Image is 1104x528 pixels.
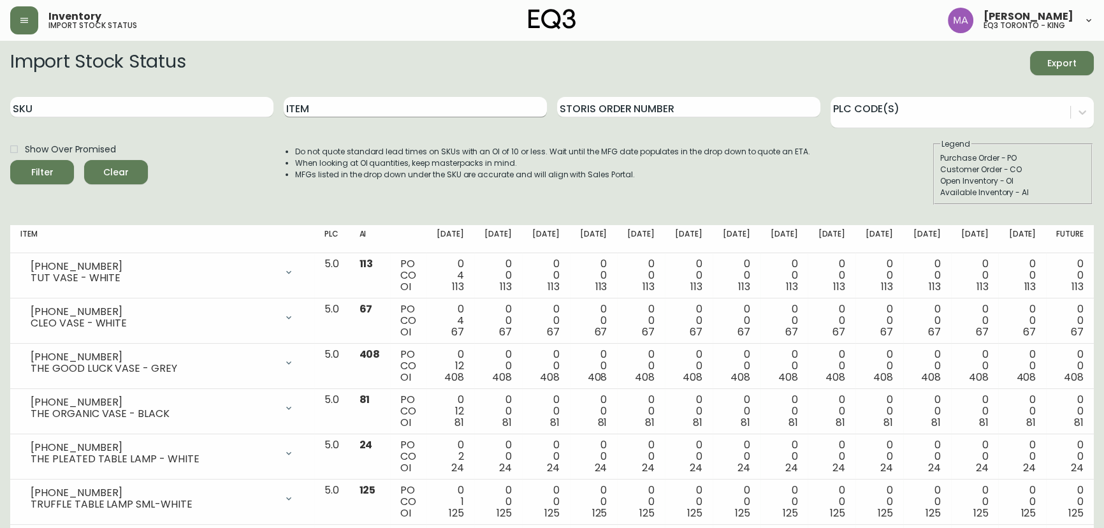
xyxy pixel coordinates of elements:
div: 0 0 [866,258,893,293]
th: [DATE] [570,225,618,253]
th: [DATE] [474,225,522,253]
li: Do not quote standard lead times on SKUs with an OI of 10 or less. Wait until the MFG date popula... [295,146,810,158]
th: [DATE] [951,225,999,253]
span: Inventory [48,11,101,22]
span: 81 [979,415,989,430]
th: [DATE] [808,225,855,253]
span: 125 [735,506,750,520]
span: 408 [540,370,560,385]
span: 408 [969,370,989,385]
span: 113 [977,279,989,294]
span: 24 [499,460,512,475]
span: 67 [594,325,607,339]
span: 408 [1016,370,1036,385]
span: 408 [683,370,702,385]
th: [DATE] [855,225,903,253]
span: 81 [550,415,560,430]
span: 81 [788,415,797,430]
span: 81 [693,415,702,430]
span: 125 [926,506,941,520]
div: 0 0 [675,394,702,429]
div: 0 0 [723,304,750,338]
span: 67 [451,325,464,339]
span: 67 [880,325,893,339]
div: 0 0 [675,258,702,293]
td: 5.0 [314,480,349,525]
li: When looking at OI quantities, keep masterpacks in mind. [295,158,810,169]
div: 0 0 [675,439,702,474]
div: 0 0 [484,304,512,338]
span: 81 [359,392,370,407]
div: 0 0 [532,349,560,383]
div: 0 0 [1056,485,1084,519]
th: Future [1046,225,1094,253]
span: 24 [832,460,845,475]
th: [DATE] [617,225,665,253]
div: 0 0 [580,304,607,338]
div: 0 4 [437,258,464,293]
span: 408 [873,370,893,385]
div: 0 0 [532,258,560,293]
span: 113 [1071,279,1084,294]
div: 0 0 [532,439,560,474]
div: PO CO [400,485,416,519]
td: 5.0 [314,389,349,434]
span: 81 [645,415,655,430]
div: 0 0 [627,485,655,519]
div: PO CO [400,349,416,383]
span: 113 [881,279,893,294]
div: PO CO [400,439,416,474]
span: 113 [452,279,464,294]
div: 0 12 [437,349,464,383]
span: 408 [587,370,607,385]
th: [DATE] [760,225,808,253]
span: 67 [499,325,512,339]
div: 0 2 [437,439,464,474]
span: 125 [592,506,607,520]
div: [PHONE_NUMBER]THE PLEATED TABLE LAMP - WHITE [20,439,304,467]
div: 0 0 [484,349,512,383]
div: 0 0 [913,485,941,519]
div: 0 0 [771,349,798,383]
div: TRUFFLE TABLE LAMP SML-WHITE [31,499,276,510]
div: 0 0 [818,349,845,383]
span: 408 [444,370,464,385]
div: 0 0 [484,439,512,474]
th: [DATE] [426,225,474,253]
span: 408 [730,370,750,385]
span: 408 [921,370,941,385]
span: 67 [359,302,372,316]
div: 0 0 [961,304,989,338]
div: 0 4 [437,304,464,338]
span: 67 [642,325,655,339]
img: 4f0989f25cbf85e7eb2537583095d61e [948,8,973,33]
span: 113 [690,279,702,294]
div: 0 0 [1008,258,1036,293]
td: 5.0 [314,253,349,298]
div: 0 0 [627,258,655,293]
button: Export [1030,51,1094,75]
span: 67 [785,325,797,339]
span: 408 [778,370,798,385]
th: [DATE] [522,225,570,253]
div: 0 0 [484,258,512,293]
div: 0 0 [771,485,798,519]
div: 0 0 [1008,349,1036,383]
legend: Legend [940,138,971,150]
span: 113 [548,279,560,294]
span: 113 [786,279,798,294]
div: [PHONE_NUMBER]THE ORGANIC VASE - BLACK [20,394,304,422]
span: 24 [642,460,655,475]
td: 5.0 [314,434,349,480]
div: [PHONE_NUMBER]TRUFFLE TABLE LAMP SML-WHITE [20,485,304,513]
div: 0 0 [913,349,941,383]
span: 113 [833,279,845,294]
span: 24 [359,437,372,452]
div: CLEO VASE - WHITE [31,318,276,329]
span: 125 [830,506,845,520]
div: 0 0 [866,439,893,474]
span: 24 [976,460,989,475]
div: [PHONE_NUMBER] [31,397,276,408]
div: THE ORGANIC VASE - BLACK [31,408,276,420]
div: 0 12 [437,394,464,429]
